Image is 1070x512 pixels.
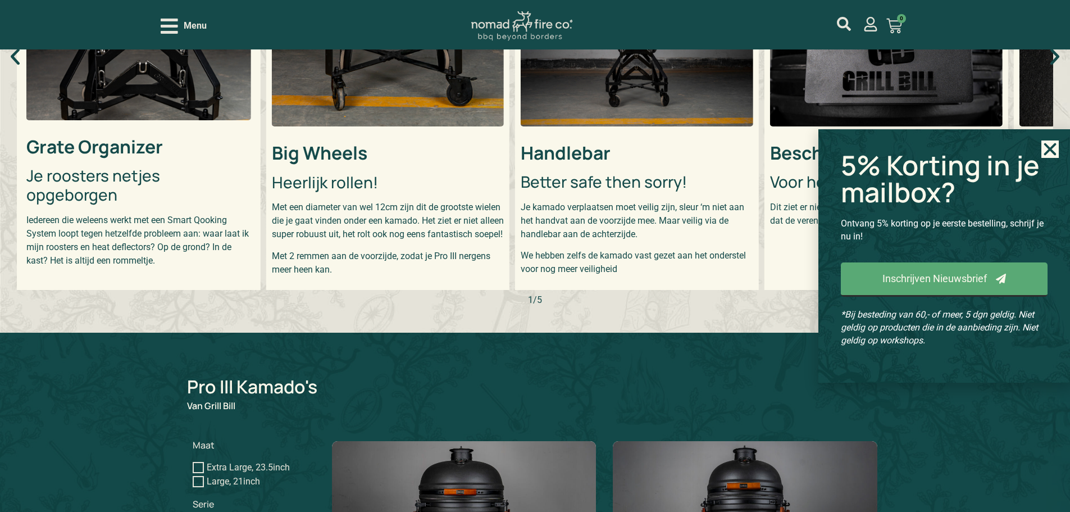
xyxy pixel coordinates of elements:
h3: Je roosters netjes opgeborgen [26,166,251,204]
img: Nomad Logo [471,11,572,41]
p: Dit ziet er niet alleen veel beter uit, maar zorgt er ook voor dat de veren niet verweren en vuil... [770,201,1003,228]
h3: Maat [193,440,290,451]
p: Iedereen die weleens werkt met een Smart Qooking System loopt tegen hetzelfde probleem aan: waar ... [26,214,251,268]
div: Volgende slide [1044,46,1066,67]
p: We hebben zelfs de kamado vast gezet aan het onderstel voor nog meer veiligheid [521,249,753,276]
p: Ontvang 5% korting op je eerste bestelling, schrijf je nu in! [841,217,1048,243]
p: Met een diameter van wel 12cm zijn dit de grootste wielen die je gaat vinden onder een kamado. He... [272,201,504,241]
label: Large, 21inch [207,476,260,487]
p: Van Grill Bill [187,401,882,410]
h3: Better safe then sorry! [521,173,753,192]
span: 5 [537,294,542,305]
em: *Bij besteding van 60,- of meer, 5 dgn geldig. Niet geldig op producten die in de aanbieding zijn... [841,309,1038,346]
a: mijn account [837,17,851,31]
strong: Beschermkap [770,141,888,165]
div: Open/Close Menu [161,16,207,36]
a: 0 [873,11,916,40]
span: Inschrijven Nieuwsbrief [882,274,987,284]
strong: Handlebar [521,141,611,165]
h2: Pro III Kamado's [187,378,882,396]
div: Vorige slide [4,46,26,67]
h2: 5% Korting in je mailbox? [841,152,1048,206]
h3: Serie [193,499,290,510]
a: Close [1041,141,1059,158]
p: Met 2 remmen aan de voorzijde, zodat je Pro III nergens meer heen kan. [272,250,504,277]
div: / [528,296,542,305]
strong: Grate Organizer [26,134,163,159]
a: mijn account [863,17,878,31]
label: Extra Large, 23.5inch [207,462,290,473]
span: 0 [897,14,906,23]
a: Inschrijven Nieuwsbrief [841,262,1048,297]
span: 1 [528,294,533,305]
p: Je kamado verplaatsen moet veilig zijn, sleur ‘m niet aan het handvat aan de voorzijde mee. Maar ... [521,201,753,241]
strong: Big Wheels [272,141,367,165]
h3: Heerlijk rollen! [272,173,504,192]
h3: Voor het scharnier [770,173,1003,192]
span: Menu [184,19,207,33]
